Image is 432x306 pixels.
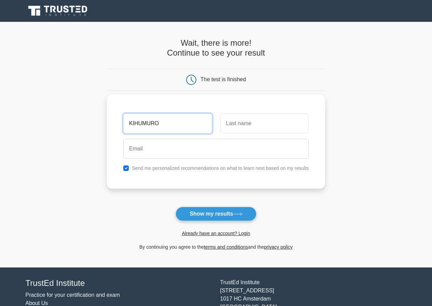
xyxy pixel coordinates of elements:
a: About Us [26,300,48,306]
h4: TrustEd Institute [26,278,212,288]
a: Already have an account? Login [182,231,250,236]
a: privacy policy [264,244,293,250]
label: Send me personalized recommendations on what to learn next based on my results [132,165,309,171]
input: First name [123,114,212,133]
h4: Wait, there is more! Continue to see your result [107,38,325,58]
input: Last name [220,114,309,133]
div: The test is finished [200,76,246,82]
div: By continuing you agree to the and the [103,243,329,251]
button: Show my results [176,207,256,221]
input: Email [123,139,309,159]
a: terms and conditions [204,244,248,250]
a: Practice for your certification and exam [26,292,120,298]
